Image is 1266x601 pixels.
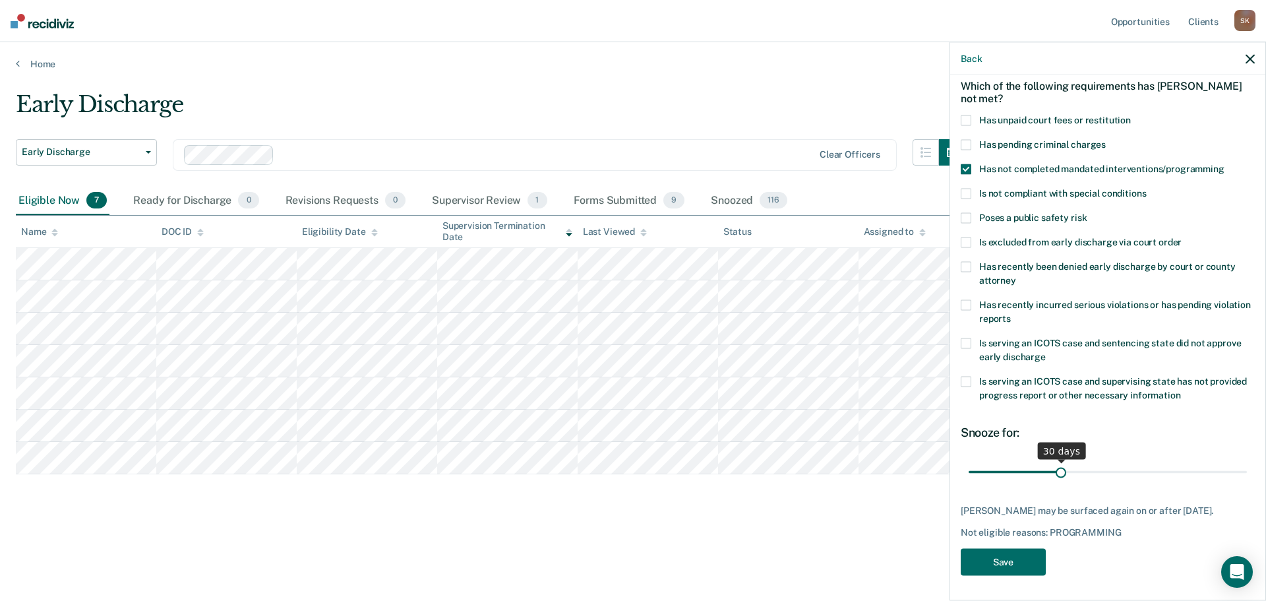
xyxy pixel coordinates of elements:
[527,192,547,209] span: 1
[16,58,1250,70] a: Home
[979,299,1251,323] span: Has recently incurred serious violations or has pending violation reports
[820,149,880,160] div: Clear officers
[864,226,926,237] div: Assigned to
[1221,556,1253,588] div: Open Intercom Messenger
[429,187,550,216] div: Supervisor Review
[961,527,1255,538] div: Not eligible reasons: PROGRAMMING
[663,192,684,209] span: 9
[979,163,1224,174] span: Has not completed mandated interventions/programming
[11,14,74,28] img: Recidiviz
[22,146,140,158] span: Early Discharge
[385,192,406,209] span: 0
[162,226,204,237] div: DOC ID
[979,236,1182,247] span: Is excluded from early discharge via court order
[571,187,688,216] div: Forms Submitted
[979,375,1247,400] span: Is serving an ICOTS case and supervising state has not provided progress report or other necessar...
[21,226,58,237] div: Name
[979,261,1236,285] span: Has recently been denied early discharge by court or county attorney
[86,192,107,209] span: 7
[979,187,1146,198] span: Is not compliant with special conditions
[979,114,1131,125] span: Has unpaid court fees or restitution
[723,226,752,237] div: Status
[979,139,1106,149] span: Has pending criminal charges
[708,187,790,216] div: Snoozed
[1234,10,1255,31] div: S K
[302,226,378,237] div: Eligibility Date
[583,226,647,237] div: Last Viewed
[961,425,1255,439] div: Snooze for:
[961,548,1046,575] button: Save
[961,69,1255,115] div: Which of the following requirements has [PERSON_NAME] not met?
[979,337,1241,362] span: Is serving an ICOTS case and sentencing state did not approve early discharge
[1038,442,1086,459] div: 30 days
[16,187,109,216] div: Eligible Now
[961,505,1255,516] div: [PERSON_NAME] may be surfaced again on or after [DATE].
[979,212,1087,222] span: Poses a public safety risk
[442,220,572,243] div: Supervision Termination Date
[760,192,787,209] span: 116
[16,91,965,129] div: Early Discharge
[131,187,261,216] div: Ready for Discharge
[283,187,408,216] div: Revisions Requests
[238,192,258,209] span: 0
[961,53,982,64] button: Back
